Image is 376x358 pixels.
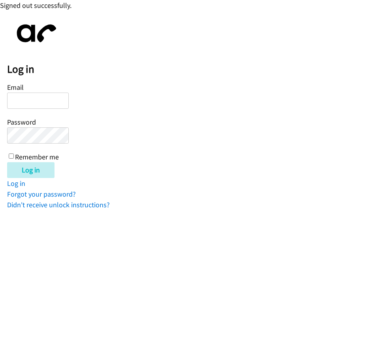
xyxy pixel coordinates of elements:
[7,200,110,209] a: Didn't receive unlock instructions?
[15,152,59,161] label: Remember me
[7,63,376,76] h2: Log in
[7,18,62,49] img: aphone-8a226864a2ddd6a5e75d1ebefc011f4aa8f32683c2d82f3fb0802fe031f96514.svg
[7,179,25,188] a: Log in
[7,117,36,127] label: Password
[7,83,24,92] label: Email
[7,162,55,178] input: Log in
[7,189,76,199] a: Forgot your password?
